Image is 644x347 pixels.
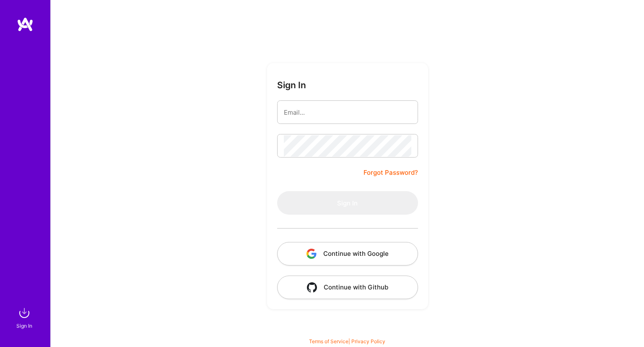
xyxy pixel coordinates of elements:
img: sign in [16,305,33,321]
img: icon [306,249,317,259]
a: Privacy Policy [351,338,385,344]
img: logo [17,17,34,32]
a: Terms of Service [309,338,348,344]
span: | [309,338,385,344]
button: Continue with Google [277,242,418,266]
div: © 2025 ATeams Inc., All rights reserved. [50,322,644,343]
h3: Sign In [277,80,306,90]
a: sign inSign In [18,305,33,330]
div: Sign In [16,321,32,330]
button: Sign In [277,191,418,215]
a: Forgot Password? [364,168,418,178]
button: Continue with Github [277,276,418,299]
input: Email... [284,102,411,123]
img: icon [307,282,317,292]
